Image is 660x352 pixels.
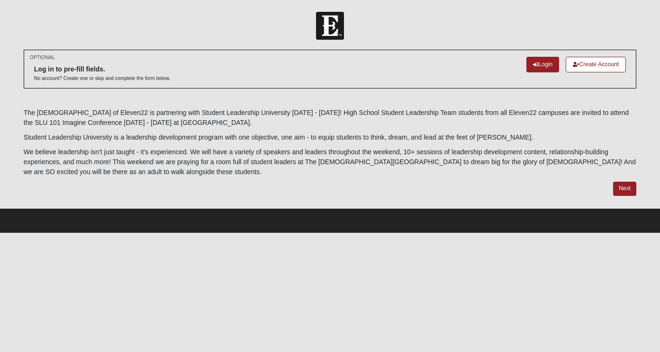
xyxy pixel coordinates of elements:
a: Create Account [566,57,626,72]
p: Student Leadership University is a leadership development program with one objective, one aim - t... [24,132,636,142]
a: Next [613,182,636,195]
img: Church of Eleven22 Logo [316,12,344,40]
a: Login [526,57,559,72]
p: No account? Create one or skip and complete the form below. [34,75,171,82]
p: The [DEMOGRAPHIC_DATA] of Eleven22 is partnering with Student Leadership University [DATE] - [DAT... [24,108,636,128]
h6: Log in to pre-fill fields. [34,65,171,73]
p: We believe leadership isn't just taught - it's experienced. We will have a variety of speakers an... [24,147,636,177]
small: OPTIONAL [30,54,55,61]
